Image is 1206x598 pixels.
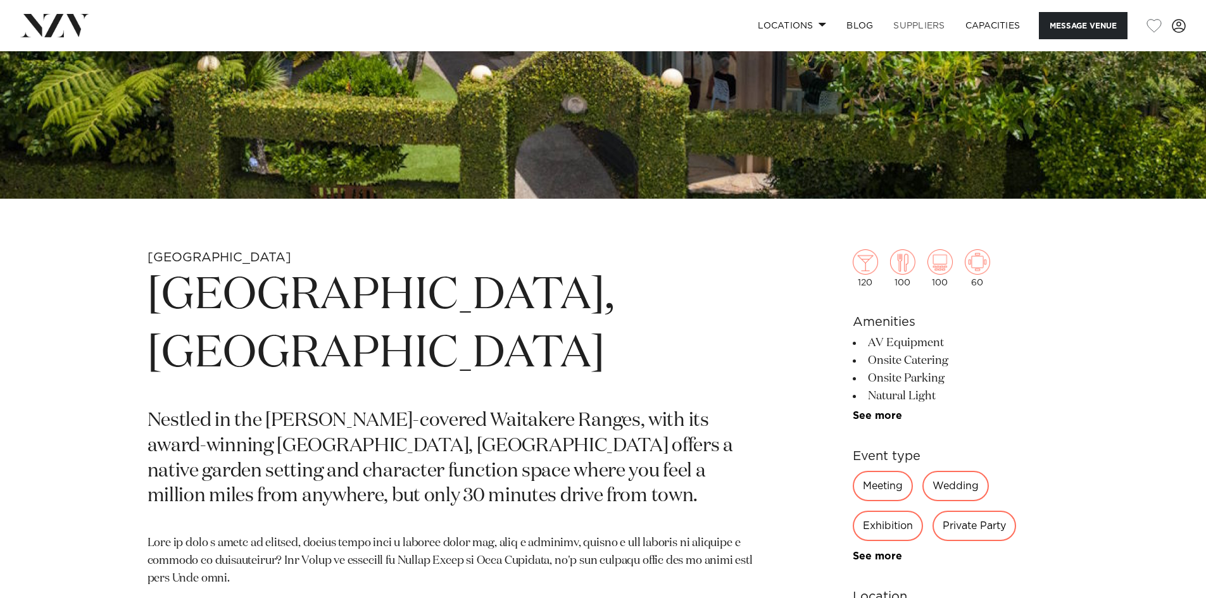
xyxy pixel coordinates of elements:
div: Exhibition [853,511,923,541]
h1: [GEOGRAPHIC_DATA], [GEOGRAPHIC_DATA] [148,267,763,383]
img: meeting.png [965,249,990,275]
img: nzv-logo.png [20,14,89,37]
a: BLOG [836,12,883,39]
p: Nestled in the [PERSON_NAME]-covered Waitakere Ranges, with its award-winning [GEOGRAPHIC_DATA], ... [148,409,763,510]
img: cocktail.png [853,249,878,275]
a: Capacities [955,12,1031,39]
h6: Amenities [853,313,1059,332]
img: dining.png [890,249,915,275]
small: [GEOGRAPHIC_DATA] [148,251,291,264]
div: 120 [853,249,878,287]
div: 100 [890,249,915,287]
div: Wedding [922,471,989,501]
a: Locations [748,12,836,39]
li: Onsite Catering [853,352,1059,370]
div: 100 [927,249,953,287]
a: SUPPLIERS [883,12,955,39]
div: Private Party [933,511,1016,541]
li: Onsite Parking [853,370,1059,387]
h6: Event type [853,447,1059,466]
li: Natural Light [853,387,1059,405]
button: Message Venue [1039,12,1127,39]
img: theatre.png [927,249,953,275]
div: Meeting [853,471,913,501]
li: AV Equipment [853,334,1059,352]
div: 60 [965,249,990,287]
